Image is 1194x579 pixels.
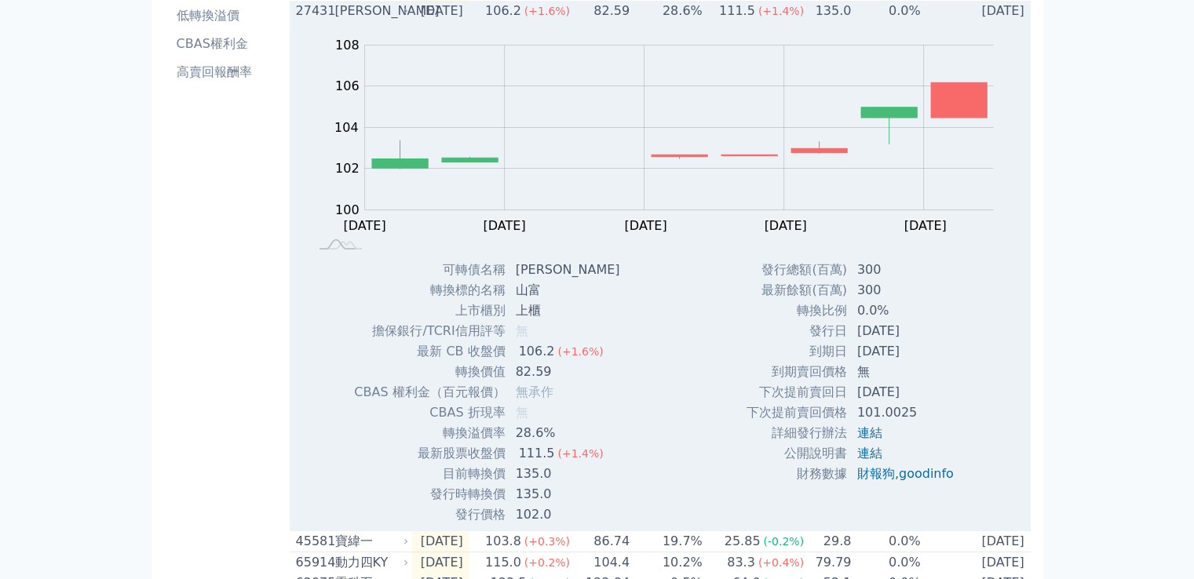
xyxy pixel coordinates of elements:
[899,466,954,481] a: goodinfo
[353,341,506,362] td: 最新 CB 收盤價
[506,260,633,280] td: [PERSON_NAME]
[524,535,570,548] span: (+0.3%)
[852,531,921,552] td: 0.0%
[922,531,1031,552] td: [DATE]
[170,6,283,25] li: 低轉換溢價
[353,423,506,443] td: 轉換溢價率
[848,260,966,280] td: 300
[483,218,525,233] tspan: [DATE]
[296,2,331,20] div: 27431
[724,553,758,572] div: 83.3
[746,382,848,402] td: 下次提前賣回日
[506,300,633,321] td: 上櫃
[922,1,1031,21] td: [DATE]
[335,202,360,217] tspan: 100
[506,484,633,504] td: 135.0
[848,300,966,321] td: 0.0%
[343,218,385,233] tspan: [DATE]
[335,161,360,176] tspan: 102
[848,362,966,382] td: 無
[412,531,469,552] td: [DATE]
[170,35,283,53] li: CBAS權利金
[353,443,506,464] td: 最新股票收盤價
[848,464,966,484] td: ,
[516,323,528,338] span: 無
[353,300,506,321] td: 上市櫃別
[630,1,703,21] td: 28.6%
[524,556,570,569] span: (+0.2%)
[746,321,848,341] td: 發行日
[746,260,848,280] td: 發行總額(百萬)
[857,446,882,461] a: 連結
[746,280,848,300] td: 最新餘額(百萬)
[335,553,406,572] div: 動力四KY
[746,300,848,321] td: 轉換比例
[746,341,848,362] td: 到期日
[353,321,506,341] td: 擔保銀行/TCRI信用評等
[516,405,528,420] span: 無
[571,1,630,21] td: 82.59
[805,1,852,21] td: 135.0
[516,384,553,399] span: 無承作
[353,464,506,484] td: 目前轉換價
[746,464,848,484] td: 財務數據
[516,342,558,361] div: 106.2
[764,218,806,233] tspan: [DATE]
[353,382,506,402] td: CBAS 權利金（百元報價）
[904,218,946,233] tspan: [DATE]
[571,531,630,552] td: 86.74
[758,556,804,569] span: (+0.4%)
[335,78,360,93] tspan: 106
[353,402,506,423] td: CBAS 折現率
[857,425,882,440] a: 連結
[746,362,848,382] td: 到期賣回價格
[412,1,469,21] td: [DATE]
[848,341,966,362] td: [DATE]
[296,532,331,551] div: 45581
[852,552,921,574] td: 0.0%
[506,423,633,443] td: 28.6%
[571,552,630,574] td: 104.4
[506,280,633,300] td: 山富
[721,532,764,551] div: 25.85
[170,31,283,56] a: CBAS權利金
[630,552,703,574] td: 10.2%
[922,552,1031,574] td: [DATE]
[170,3,283,28] a: 低轉換溢價
[335,38,360,53] tspan: 108
[557,447,603,460] span: (+1.4%)
[746,443,848,464] td: 公開說明書
[848,321,966,341] td: [DATE]
[805,531,852,552] td: 29.8
[506,464,633,484] td: 135.0
[353,280,506,300] td: 轉換標的名稱
[353,504,506,525] td: 發行價格
[482,532,524,551] div: 103.8
[852,1,921,21] td: 0.0%
[516,444,558,463] div: 111.5
[334,120,359,135] tspan: 104
[524,5,570,17] span: (+1.6%)
[170,60,283,85] a: 高賣回報酬率
[412,552,469,574] td: [DATE]
[482,553,524,572] div: 115.0
[353,362,506,382] td: 轉換價值
[557,345,603,358] span: (+1.6%)
[170,63,283,82] li: 高賣回報酬率
[805,552,852,574] td: 79.79
[746,402,848,423] td: 下次提前賣回價格
[746,423,848,443] td: 詳細發行辦法
[326,38,1017,233] g: Chart
[857,466,895,481] a: 財報狗
[353,484,506,504] td: 發行時轉換價
[335,2,406,20] div: [PERSON_NAME]
[630,531,703,552] td: 19.7%
[372,83,987,169] g: Series
[506,362,633,382] td: 82.59
[624,218,666,233] tspan: [DATE]
[716,2,758,20] div: 111.5
[506,504,633,525] td: 102.0
[848,382,966,402] td: [DATE]
[335,532,406,551] div: 寶緯一
[353,260,506,280] td: 可轉債名稱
